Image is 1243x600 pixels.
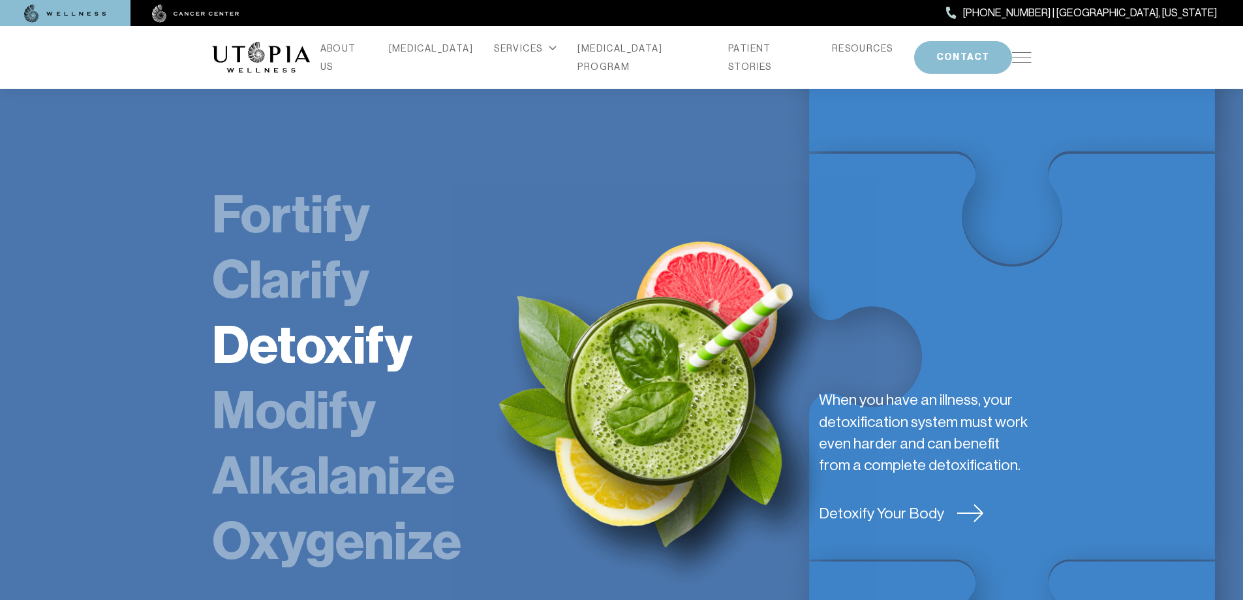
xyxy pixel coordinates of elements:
[212,183,370,246] a: Fortify
[819,389,1031,492] p: When you have an illness, your detoxification system must work even harder and can benefit from a...
[728,39,811,76] a: PATIENT STORIES
[963,5,1217,22] span: [PHONE_NUMBER] | [GEOGRAPHIC_DATA], [US_STATE]
[212,42,310,73] img: logo
[212,314,412,377] a: Detoxify
[494,39,557,57] div: SERVICES
[832,39,893,57] a: RESOURCES
[212,510,461,573] a: Oxygenize
[152,5,239,23] img: cancer center
[914,41,1012,74] button: CONTACT
[946,5,1217,22] a: [PHONE_NUMBER] | [GEOGRAPHIC_DATA], [US_STATE]
[212,445,455,507] a: Alkalanize
[320,39,368,76] a: ABOUT US
[212,249,369,311] a: Clarify
[24,5,106,23] img: wellness
[389,39,474,57] a: [MEDICAL_DATA]
[1012,52,1032,63] img: icon-hamburger
[212,379,376,442] a: Modify
[819,503,1031,524] a: Detoxify Your Body
[577,39,707,76] a: [MEDICAL_DATA] PROGRAM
